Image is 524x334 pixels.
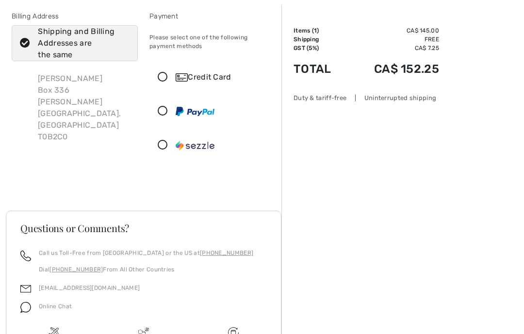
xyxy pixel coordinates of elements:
[149,25,276,58] div: Please select one of the following payment methods
[20,302,31,313] img: chat
[347,35,439,44] td: Free
[39,249,253,257] p: Call us Toll-Free from [GEOGRAPHIC_DATA] or the US at
[347,52,439,85] td: CA$ 152.25
[20,250,31,261] img: call
[39,303,72,310] span: Online Chat
[294,26,347,35] td: Items ( )
[176,107,214,116] img: PayPal
[20,284,31,294] img: email
[176,141,214,150] img: Sezzle
[20,223,267,233] h3: Questions or Comments?
[176,71,269,83] div: Credit Card
[30,65,138,150] div: [PERSON_NAME] Box 336 [PERSON_NAME][GEOGRAPHIC_DATA], [GEOGRAPHIC_DATA] T0B2C0
[294,44,347,52] td: GST (5%)
[314,27,317,34] span: 1
[294,52,347,85] td: Total
[200,250,253,256] a: [PHONE_NUMBER]
[176,73,188,82] img: Credit Card
[39,284,140,291] a: [EMAIL_ADDRESS][DOMAIN_NAME]
[149,11,276,21] div: Payment
[347,26,439,35] td: CA$ 145.00
[347,44,439,52] td: CA$ 7.25
[39,265,253,274] p: Dial From All Other Countries
[38,26,123,61] div: Shipping and Billing Addresses are the same
[12,11,138,21] div: Billing Address
[49,266,103,273] a: [PHONE_NUMBER]
[294,93,439,102] div: Duty & tariff-free | Uninterrupted shipping
[294,35,347,44] td: Shipping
